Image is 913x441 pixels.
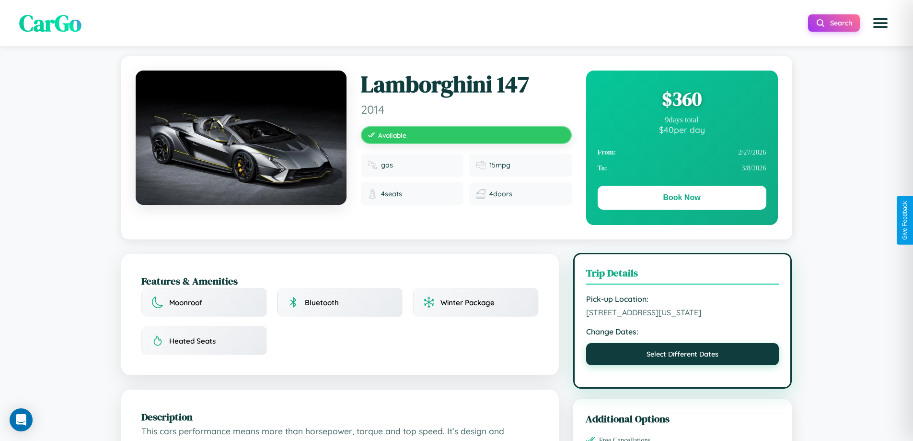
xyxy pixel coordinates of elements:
h1: Lamborghini 147 [361,71,572,98]
span: 15 mpg [489,161,510,169]
span: Bluetooth [305,298,339,307]
span: Search [830,19,852,27]
span: 4 seats [381,190,402,198]
div: $ 360 [598,86,766,112]
h2: Description [141,410,539,424]
img: Fuel efficiency [476,160,485,170]
div: $ 40 per day [598,124,766,135]
img: Fuel type [368,160,377,170]
button: Open menu [867,10,894,36]
span: Moonroof [169,298,202,307]
button: Select Different Dates [586,343,779,365]
div: 9 days total [598,116,766,124]
h2: Features & Amenities [141,274,539,288]
span: gas [381,161,393,169]
h3: Additional Options [586,412,780,426]
div: 2 / 27 / 2026 [598,144,766,160]
strong: Pick-up Location: [586,294,779,304]
span: [STREET_ADDRESS][US_STATE] [586,308,779,317]
span: Available [378,131,406,139]
img: Doors [476,189,485,199]
h3: Trip Details [586,266,779,285]
img: Seats [368,189,377,199]
div: Open Intercom Messenger [10,408,33,431]
strong: Change Dates: [586,327,779,336]
div: Give Feedback [901,201,908,240]
img: Lamborghini 147 2014 [136,71,347,205]
span: CarGo [19,7,81,39]
span: Heated Seats [169,336,216,346]
span: 2014 [361,102,572,117]
div: 3 / 8 / 2026 [598,160,766,176]
strong: From: [598,148,616,156]
span: Winter Package [440,298,495,307]
span: 4 doors [489,190,512,198]
button: Search [808,14,860,32]
strong: To: [598,164,607,172]
button: Book Now [598,186,766,210]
